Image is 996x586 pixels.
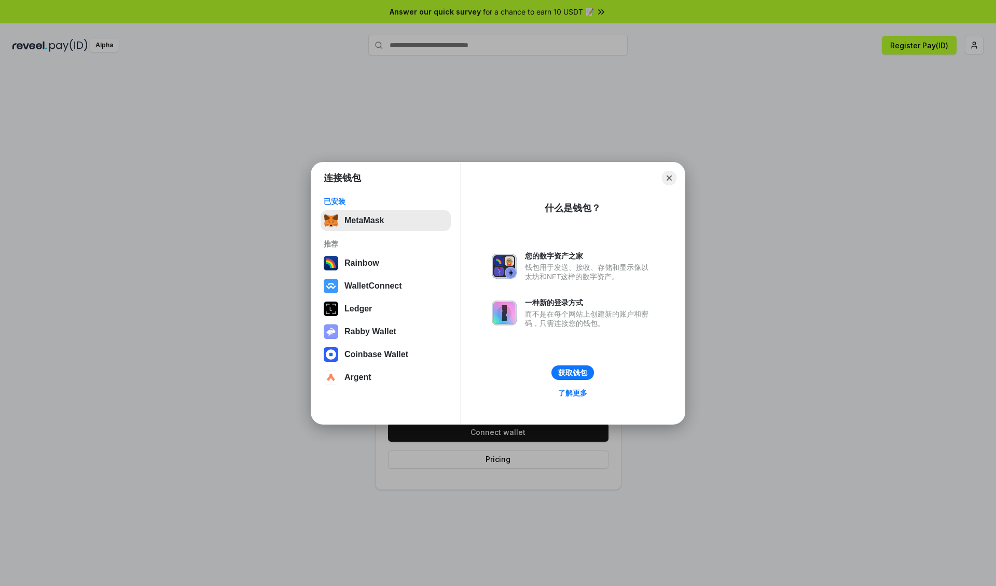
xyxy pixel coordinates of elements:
[525,309,654,328] div: 而不是在每个网站上创建新的账户和密码，只需连接您的钱包。
[321,276,451,296] button: WalletConnect
[344,258,379,268] div: Rainbow
[551,365,594,380] button: 获取钱包
[525,298,654,307] div: 一种新的登录方式
[344,373,371,382] div: Argent
[321,321,451,342] button: Rabby Wallet
[324,279,338,293] img: svg+xml,%3Csvg%20width%3D%2228%22%20height%3D%2228%22%20viewBox%3D%220%200%2028%2028%22%20fill%3D...
[321,344,451,365] button: Coinbase Wallet
[545,202,601,214] div: 什么是钱包？
[525,263,654,281] div: 钱包用于发送、接收、存储和显示像以太坊和NFT这样的数字资产。
[558,388,587,398] div: 了解更多
[321,367,451,388] button: Argent
[552,386,593,400] a: 了解更多
[324,197,448,206] div: 已安装
[344,216,384,225] div: MetaMask
[324,213,338,228] img: svg+xml,%3Csvg%20fill%3D%22none%22%20height%3D%2233%22%20viewBox%3D%220%200%2035%2033%22%20width%...
[558,368,587,377] div: 获取钱包
[321,253,451,274] button: Rainbow
[324,324,338,339] img: svg+xml,%3Csvg%20xmlns%3D%22http%3A%2F%2Fwww.w3.org%2F2000%2Fsvg%22%20fill%3D%22none%22%20viewBox...
[492,254,517,279] img: svg+xml,%3Csvg%20xmlns%3D%22http%3A%2F%2Fwww.w3.org%2F2000%2Fsvg%22%20fill%3D%22none%22%20viewBox...
[324,172,361,184] h1: 连接钱包
[344,327,396,336] div: Rabby Wallet
[324,370,338,385] img: svg+xml,%3Csvg%20width%3D%2228%22%20height%3D%2228%22%20viewBox%3D%220%200%2028%2028%22%20fill%3D...
[324,256,338,270] img: svg+xml,%3Csvg%20width%3D%22120%22%20height%3D%22120%22%20viewBox%3D%220%200%20120%20120%22%20fil...
[344,281,402,291] div: WalletConnect
[321,298,451,319] button: Ledger
[662,171,676,185] button: Close
[324,239,448,249] div: 推荐
[344,350,408,359] div: Coinbase Wallet
[344,304,372,314] div: Ledger
[324,302,338,316] img: svg+xml,%3Csvg%20xmlns%3D%22http%3A%2F%2Fwww.w3.org%2F2000%2Fsvg%22%20width%3D%2228%22%20height%3...
[525,251,654,261] div: 您的数字资产之家
[324,347,338,362] img: svg+xml,%3Csvg%20width%3D%2228%22%20height%3D%2228%22%20viewBox%3D%220%200%2028%2028%22%20fill%3D...
[492,301,517,325] img: svg+xml,%3Csvg%20xmlns%3D%22http%3A%2F%2Fwww.w3.org%2F2000%2Fsvg%22%20fill%3D%22none%22%20viewBox...
[321,210,451,231] button: MetaMask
